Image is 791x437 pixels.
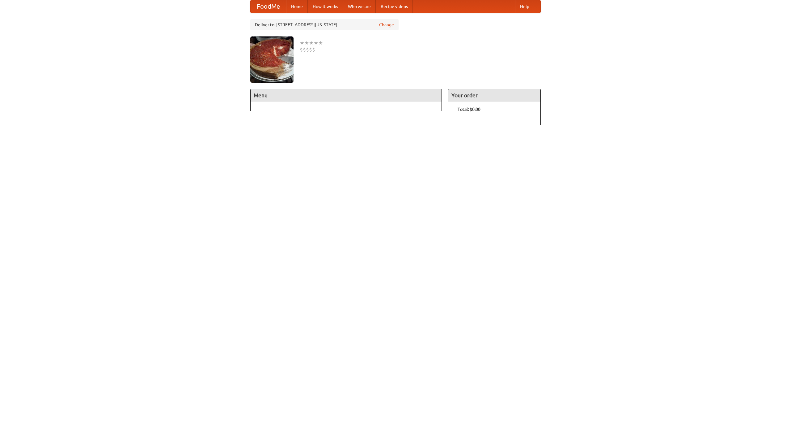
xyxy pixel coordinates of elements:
[343,0,376,13] a: Who we are
[448,89,540,102] h4: Your order
[515,0,534,13] a: Help
[379,22,394,28] a: Change
[286,0,308,13] a: Home
[300,46,303,53] li: $
[308,0,343,13] a: How it works
[314,40,318,46] li: ★
[376,0,413,13] a: Recipe videos
[250,36,294,83] img: angular.jpg
[458,107,480,112] b: Total: $0.00
[300,40,304,46] li: ★
[309,40,314,46] li: ★
[251,0,286,13] a: FoodMe
[312,46,315,53] li: $
[318,40,323,46] li: ★
[251,89,442,102] h4: Menu
[304,40,309,46] li: ★
[309,46,312,53] li: $
[306,46,309,53] li: $
[250,19,399,30] div: Deliver to: [STREET_ADDRESS][US_STATE]
[303,46,306,53] li: $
